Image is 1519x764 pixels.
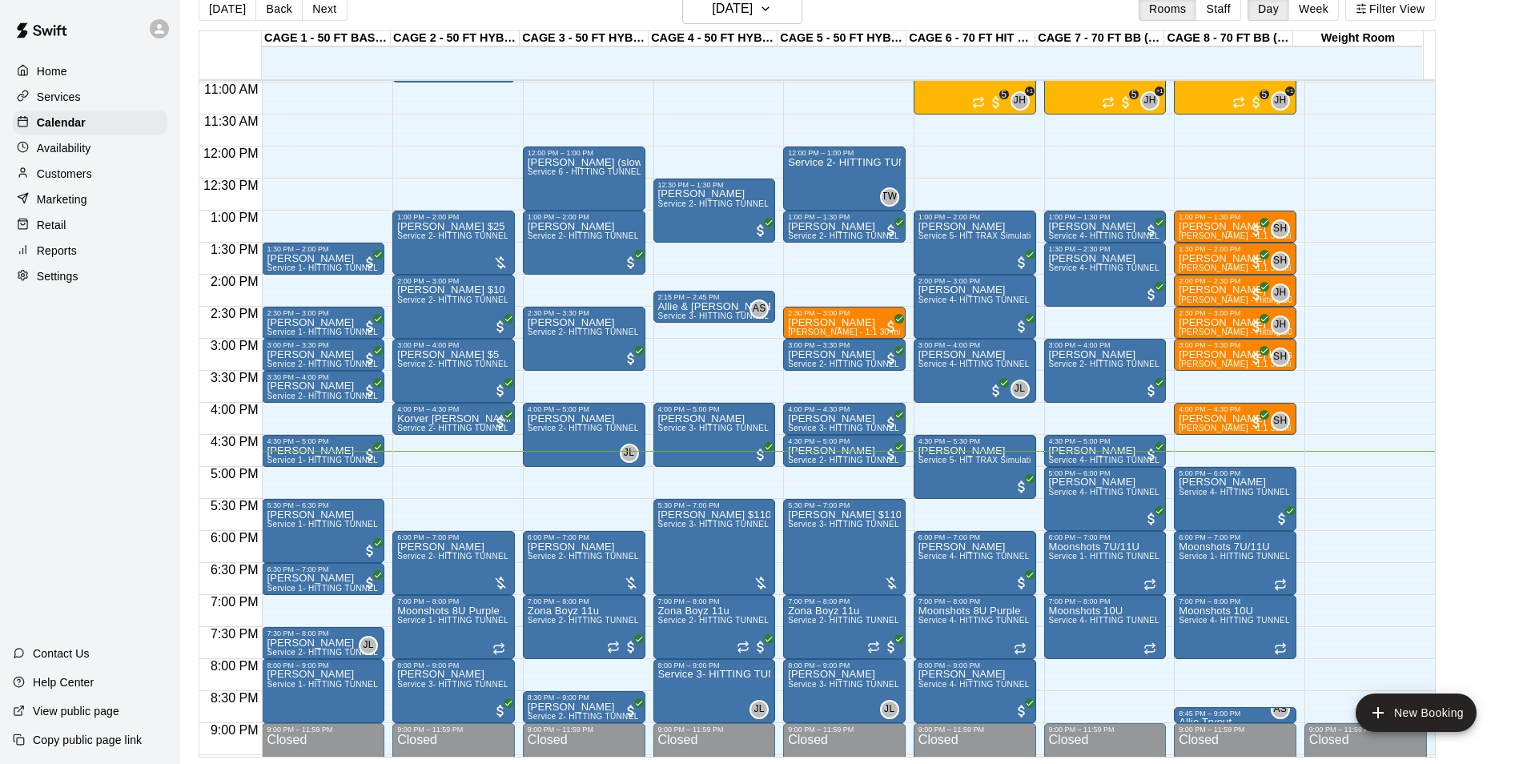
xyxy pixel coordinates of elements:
[1035,31,1164,46] div: CAGE 7 - 70 FT BB (w/ pitching mound)
[267,360,470,368] span: Service 2- HITTING TUNNEL RENTAL - 50ft Baseball
[783,403,906,435] div: 4:00 PM – 4:30 PM: Ryan Bibiloni
[267,309,380,317] div: 2:30 PM – 3:00 PM
[788,501,901,509] div: 5:30 PM – 7:00 PM
[1049,341,1162,349] div: 3:00 PM – 4:00 PM
[788,149,901,157] div: 12:00 PM – 1:00 PM
[1274,578,1287,591] span: Recurring event
[397,360,601,368] span: Service 2- HITTING TUNNEL RENTAL - 50ft Baseball
[658,199,862,208] span: Service 2- HITTING TUNNEL RENTAL - 50ft Baseball
[523,211,645,275] div: 1:00 PM – 2:00 PM: Kenan Harvey
[783,147,906,211] div: 12:00 PM – 1:00 PM: Service 2- HITTING TUNNEL RENTAL - 50ft Baseball
[1274,285,1286,301] span: JH
[1277,316,1290,335] span: John Havird
[914,531,1036,595] div: 6:00 PM – 7:00 PM: Scott Figgins
[918,533,1031,541] div: 6:00 PM – 7:00 PM
[13,187,167,211] a: Marketing
[528,149,641,157] div: 12:00 PM – 1:00 PM
[1014,479,1030,495] span: All customers have paid
[1015,381,1025,397] span: JL
[1044,435,1167,467] div: 4:30 PM – 5:00 PM: Service 4- HITTING TUNNEL RENTAL - 70ft Baseball
[883,351,899,367] span: All customers have paid
[1049,552,1343,561] span: Service 1- HITTING TUNNEL RENTAL - 50ft Baseball w/ Auto/Manual Feeder
[623,351,639,367] span: All customers have paid
[1179,341,1292,349] div: 3:00 PM – 3:30 PM
[523,595,645,659] div: 7:00 PM – 8:00 PM: Zona Boyz 11u
[1271,251,1290,271] div: Scott Hairston
[918,456,1069,464] span: Service 5- HIT TRAX Simulation Tunnel
[528,533,641,541] div: 6:00 PM – 7:00 PM
[1147,91,1159,111] span: John Havird & 1 other
[783,435,906,467] div: 4:30 PM – 5:00 PM: Service 2- HITTING TUNNEL RENTAL - 50ft Baseball
[649,31,778,46] div: CAGE 4 - 50 FT HYBRID BB/SB
[756,300,769,319] span: Allie Skaggs
[1174,307,1296,339] div: 2:30 PM – 3:00 PM: John Havird - Hitting 30min 1:1 instruction
[207,435,263,448] span: 4:30 PM
[523,403,645,467] div: 4:00 PM – 5:00 PM: Josh Lesson
[397,405,510,413] div: 4:00 PM – 4:30 PM
[658,312,858,320] span: Service 3- HITTING TUNNEL RENTAL - 50ft Softball
[1155,86,1164,96] span: +1
[392,403,515,435] div: 4:00 PM – 4:30 PM: Service 2- HITTING TUNNEL RENTAL - 50ft Baseball
[753,301,766,317] span: AS
[207,243,263,256] span: 1:30 PM
[988,94,1004,111] span: 5 / 6 customers have paid
[653,291,776,323] div: 2:15 PM – 2:45 PM: Allie & Josh
[749,300,769,319] div: Allie Skaggs
[1248,351,1264,367] span: All customers have paid
[13,213,167,237] div: Retail
[1285,86,1295,96] span: +1
[788,405,901,413] div: 4:00 PM – 4:30 PM
[392,275,515,339] div: 2:00 PM – 3:00 PM: Tom owes $10
[13,239,167,263] a: Reports
[13,85,167,109] a: Services
[1025,86,1035,96] span: +1
[37,140,91,156] p: Availability
[1248,223,1264,239] span: All customers have paid
[653,179,776,243] div: 12:30 PM – 1:30 PM: Alonzo Atencio
[1179,360,1400,368] span: [PERSON_NAME] - 1:1 30 min Baseball Hitting instruction
[1179,263,1400,272] span: [PERSON_NAME] - 1:1 30 min Baseball Hitting instruction
[1271,412,1290,431] div: Scott Hairston
[1273,413,1287,429] span: SH
[397,231,601,240] span: Service 2- HITTING TUNNEL RENTAL - 50ft Baseball
[397,552,601,561] span: Service 2- HITTING TUNNEL RENTAL - 50ft Baseball
[788,456,991,464] span: Service 2- HITTING TUNNEL RENTAL - 50ft Baseball
[1271,91,1290,111] div: John Havird
[1174,339,1296,371] div: 3:00 PM – 3:30 PM: Rhett Halls
[914,435,1036,499] div: 4:30 PM – 5:30 PM: Service 5- HIT TRAX Simulation Tunnel
[1014,319,1030,335] span: All customers have paid
[658,501,771,509] div: 5:30 PM – 7:00 PM
[207,595,263,609] span: 7:00 PM
[523,147,645,211] div: 12:00 PM – 1:00 PM: Brewer (slow pitch)/NO SHOW
[1273,221,1287,237] span: SH
[658,424,858,432] span: Service 3- HITTING TUNNEL RENTAL - 50ft Softball
[267,328,561,336] span: Service 1- HITTING TUNNEL RENTAL - 50ft Baseball w/ Auto/Manual Feeder
[37,115,86,131] p: Calendar
[1049,263,1252,272] span: Service 4- HITTING TUNNEL RENTAL - 70ft Baseball
[1049,488,1252,497] span: Service 4- HITTING TUNNEL RENTAL - 70ft Baseball
[1179,488,1382,497] span: Service 4- HITTING TUNNEL RENTAL - 70ft Baseball
[1174,211,1296,243] div: 1:00 PM – 1:30 PM: Devin Leo
[753,223,769,239] span: All customers have paid
[1174,531,1296,595] div: 6:00 PM – 7:00 PM: Moonshots 7U/11U
[658,520,858,529] span: Service 3- HITTING TUNNEL RENTAL - 50ft Softball
[1179,469,1292,477] div: 5:00 PM – 6:00 PM
[1174,403,1296,435] div: 4:00 PM – 4:30 PM: Kellan Sanders
[1179,213,1292,221] div: 1:00 PM – 1:30 PM
[918,213,1031,221] div: 1:00 PM – 2:00 PM
[1179,533,1292,541] div: 6:00 PM – 7:00 PM
[1143,511,1159,527] span: All customers have paid
[883,223,899,239] span: All customers have paid
[788,213,901,221] div: 1:00 PM – 1:30 PM
[653,499,776,595] div: 5:30 PM – 7:00 PM: Melvin Morrow $110
[520,31,649,46] div: CAGE 3 - 50 FT HYBRID BB/SB
[1248,319,1264,335] span: All customers have paid
[13,264,167,288] div: Settings
[883,415,899,431] span: All customers have paid
[37,166,92,182] p: Customers
[918,231,1069,240] span: Service 5- HIT TRAX Simulation Tunnel
[1277,412,1290,431] span: Scott Hairston
[37,191,87,207] p: Marketing
[362,351,378,367] span: All customers have paid
[1143,223,1159,239] span: All customers have paid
